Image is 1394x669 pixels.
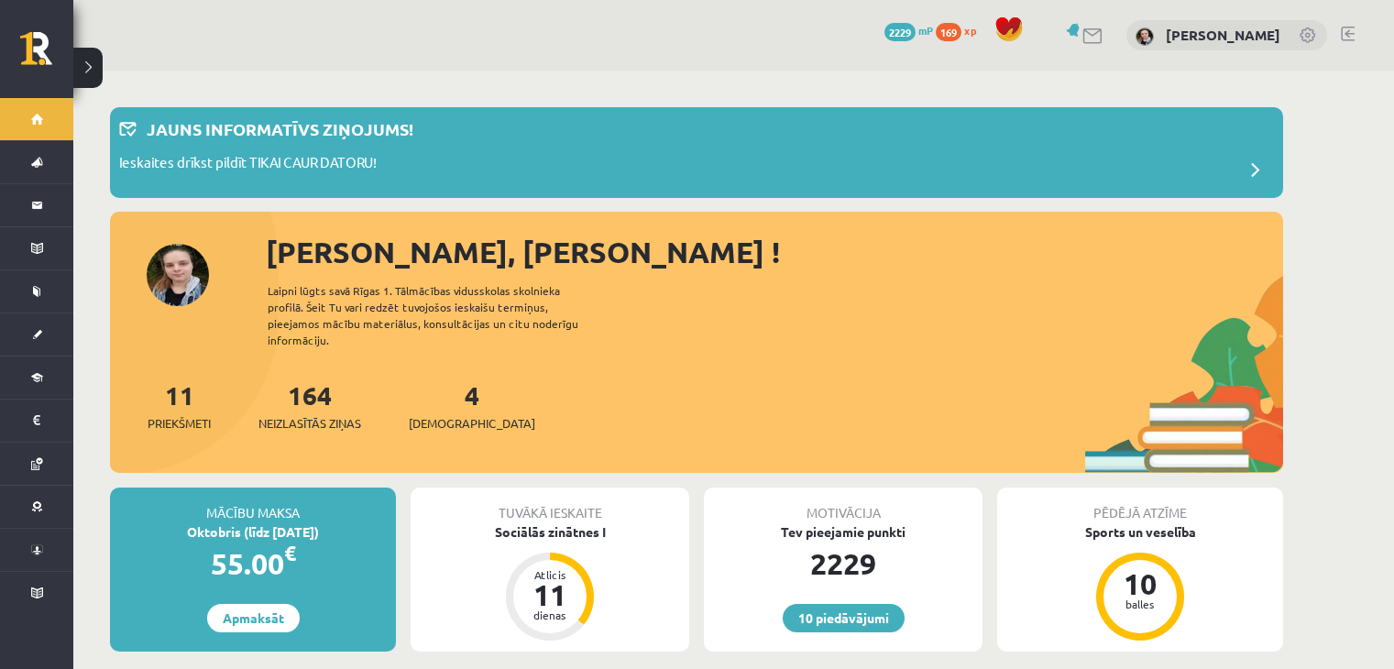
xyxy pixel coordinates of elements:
div: 10 [1113,569,1168,598]
span: xp [964,23,976,38]
div: Mācību maksa [110,488,396,522]
span: mP [918,23,933,38]
div: [PERSON_NAME], [PERSON_NAME] ! [266,230,1283,274]
div: Sports un veselība [997,522,1283,542]
a: Apmaksāt [207,604,300,632]
a: 4[DEMOGRAPHIC_DATA] [409,378,535,433]
a: 10 piedāvājumi [783,604,905,632]
div: balles [1113,598,1168,609]
div: Tuvākā ieskaite [411,488,689,522]
div: Motivācija [704,488,982,522]
div: Laipni lūgts savā Rīgas 1. Tālmācības vidusskolas skolnieka profilā. Šeit Tu vari redzēt tuvojošo... [268,282,610,348]
div: Tev pieejamie punkti [704,522,982,542]
span: Neizlasītās ziņas [258,414,361,433]
span: 169 [936,23,961,41]
a: Sociālās zinātnes I Atlicis 11 dienas [411,522,689,643]
a: Jauns informatīvs ziņojums! Ieskaites drīkst pildīt TIKAI CAUR DATORU! [119,116,1274,189]
p: Ieskaites drīkst pildīt TIKAI CAUR DATORU! [119,152,377,178]
a: Rīgas 1. Tālmācības vidusskola [20,32,73,78]
span: € [284,540,296,566]
a: 169 xp [936,23,985,38]
div: dienas [522,609,577,620]
div: 55.00 [110,542,396,586]
a: 164Neizlasītās ziņas [258,378,361,433]
img: Dita Maija Kalniņa-Rainska [1136,27,1154,46]
a: 2229 mP [884,23,933,38]
div: Oktobris (līdz [DATE]) [110,522,396,542]
p: Jauns informatīvs ziņojums! [147,116,413,141]
div: Sociālās zinātnes I [411,522,689,542]
div: 2229 [704,542,982,586]
span: 2229 [884,23,916,41]
div: Pēdējā atzīme [997,488,1283,522]
a: [PERSON_NAME] [1166,26,1280,44]
a: Sports un veselība 10 balles [997,522,1283,643]
div: Atlicis [522,569,577,580]
span: [DEMOGRAPHIC_DATA] [409,414,535,433]
span: Priekšmeti [148,414,211,433]
div: 11 [522,580,577,609]
a: 11Priekšmeti [148,378,211,433]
